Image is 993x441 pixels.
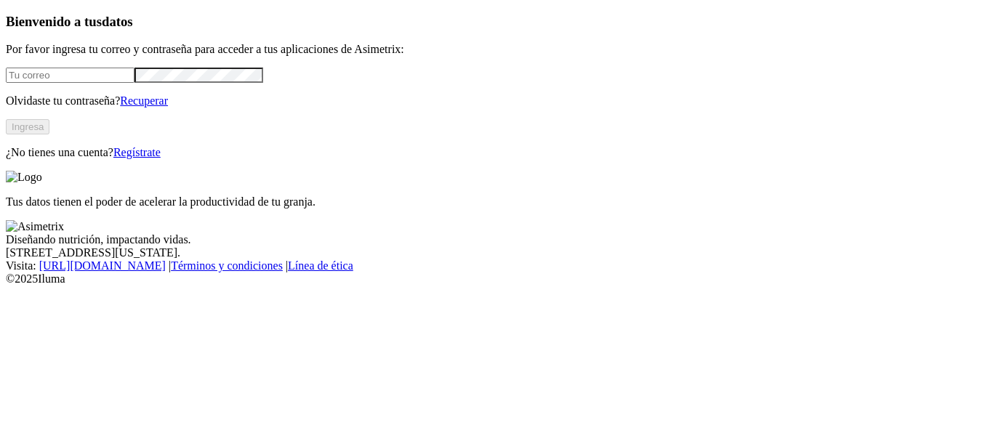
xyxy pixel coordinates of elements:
h3: Bienvenido a tus [6,14,987,30]
a: Recuperar [120,94,168,107]
div: [STREET_ADDRESS][US_STATE]. [6,246,987,259]
div: Visita : | | [6,259,987,272]
input: Tu correo [6,68,134,83]
a: Términos y condiciones [171,259,283,272]
img: Logo [6,171,42,184]
a: [URL][DOMAIN_NAME] [39,259,166,272]
div: © 2025 Iluma [6,272,987,286]
p: Por favor ingresa tu correo y contraseña para acceder a tus aplicaciones de Asimetrix: [6,43,987,56]
a: Línea de ética [288,259,353,272]
span: datos [102,14,133,29]
div: Diseñando nutrición, impactando vidas. [6,233,987,246]
img: Asimetrix [6,220,64,233]
p: Olvidaste tu contraseña? [6,94,987,108]
button: Ingresa [6,119,49,134]
p: Tus datos tienen el poder de acelerar la productividad de tu granja. [6,195,987,209]
a: Regístrate [113,146,161,158]
p: ¿No tienes una cuenta? [6,146,987,159]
